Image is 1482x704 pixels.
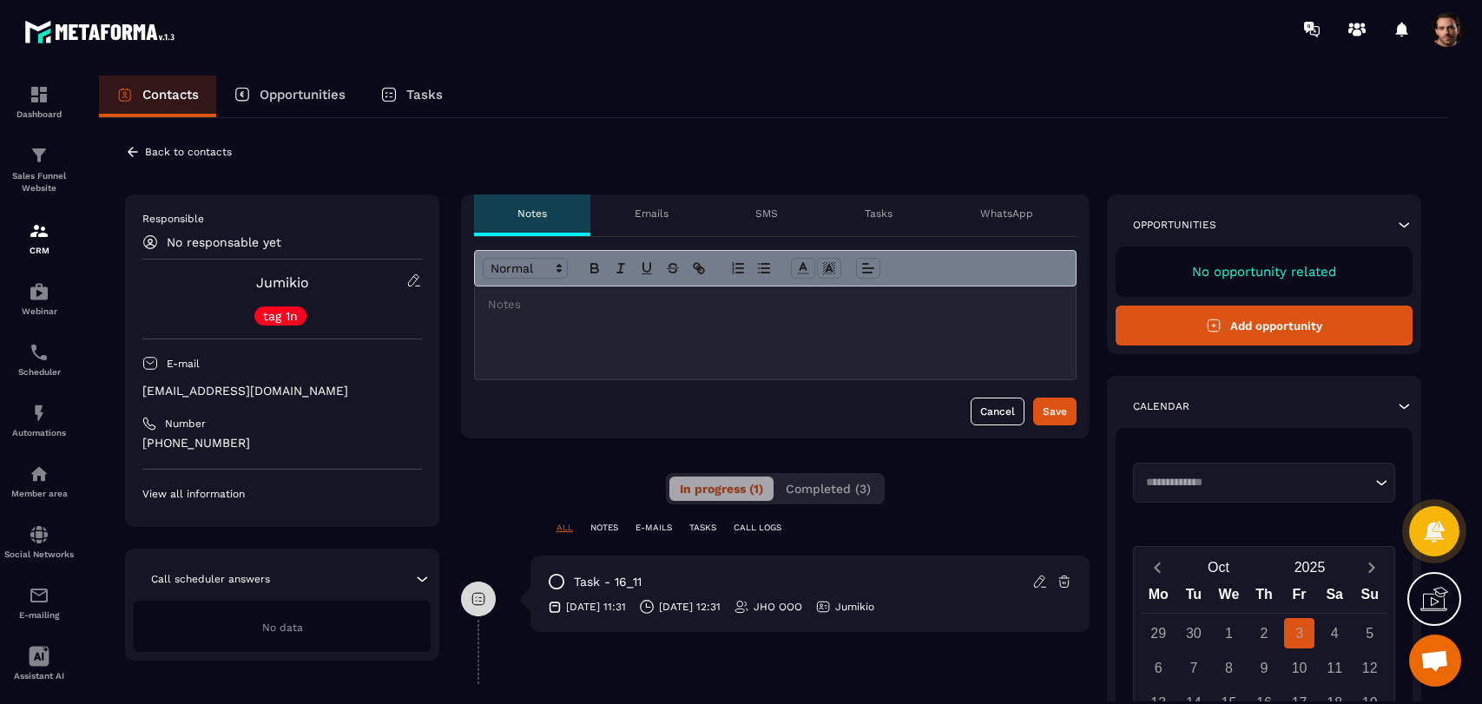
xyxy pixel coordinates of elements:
a: Tasks [363,76,460,117]
img: formation [29,145,49,166]
div: 2 [1249,618,1280,648]
div: 8 [1214,653,1244,683]
a: Jumikio [256,274,309,291]
p: ALL [557,522,573,534]
p: WhatsApp [980,207,1033,220]
p: Assistant AI [4,671,74,681]
a: formationformationDashboard [4,71,74,132]
div: We [1211,582,1247,613]
a: Assistant AI [4,633,74,694]
div: 4 [1320,618,1350,648]
div: 3 [1284,618,1314,648]
a: schedulerschedulerScheduler [4,329,74,390]
p: Dashboard [4,109,74,119]
div: 29 [1143,618,1174,648]
div: 1 [1214,618,1244,648]
div: Tu [1176,582,1212,613]
div: Fr [1281,582,1317,613]
p: E-mail [167,357,200,371]
p: [DATE] 12:31 [659,600,721,614]
a: automationsautomationsMember area [4,451,74,511]
p: Call scheduler answers [151,572,270,586]
div: Mở cuộc trò chuyện [1409,635,1461,687]
p: Notes [517,207,547,220]
div: Mo [1141,582,1176,613]
p: Member area [4,489,74,498]
p: Calendar [1133,399,1189,413]
p: CALL LOGS [734,522,781,534]
p: SMS [755,207,778,220]
div: 12 [1354,653,1385,683]
p: No opportunity related [1133,264,1395,280]
div: Search for option [1133,463,1395,503]
p: Webinar [4,306,74,316]
p: Back to contacts [145,146,232,158]
img: formation [29,84,49,105]
p: CRM [4,246,74,255]
p: Social Networks [4,549,74,559]
button: Cancel [971,398,1024,425]
p: Automations [4,428,74,438]
p: Tasks [406,87,443,102]
img: automations [29,281,49,302]
img: social-network [29,524,49,545]
p: Contacts [142,87,199,102]
button: Previous month [1141,556,1173,579]
a: Opportunities [216,76,363,117]
div: 7 [1178,653,1209,683]
input: Search for option [1140,474,1371,491]
button: Save [1033,398,1077,425]
a: formationformationCRM [4,207,74,268]
button: In progress (1) [669,477,774,501]
span: In progress (1) [680,482,763,496]
div: 11 [1320,653,1350,683]
p: Sales Funnel Website [4,170,74,194]
p: Opportunities [1133,218,1216,232]
img: automations [29,403,49,424]
p: Opportunities [260,87,346,102]
span: No data [262,622,303,634]
p: No responsable yet [167,235,281,249]
span: Completed (3) [786,482,871,496]
div: 6 [1143,653,1174,683]
img: email [29,585,49,606]
div: Save [1043,403,1067,420]
p: Tasks [865,207,892,220]
img: logo [24,16,181,48]
button: Open years overlay [1264,552,1355,582]
div: Su [1352,582,1387,613]
p: E-mailing [4,610,74,620]
p: tag 1n [263,310,298,322]
p: Emails [635,207,669,220]
p: Responsible [142,212,422,226]
p: task - 16_11 [574,574,642,590]
p: NOTES [590,522,618,534]
button: Next month [1355,556,1387,579]
button: Add opportunity [1116,306,1413,345]
a: automationsautomationsAutomations [4,390,74,451]
p: Jumikio [835,600,874,614]
p: View all information [142,487,422,501]
p: [DATE] 11:31 [566,600,626,614]
a: formationformationSales Funnel Website [4,132,74,207]
div: Sa [1317,582,1353,613]
a: social-networksocial-networkSocial Networks [4,511,74,572]
img: automations [29,464,49,484]
p: TASKS [689,522,716,534]
p: JHO OOO [754,600,802,614]
a: Contacts [99,76,216,117]
p: [EMAIL_ADDRESS][DOMAIN_NAME] [142,383,422,399]
div: 5 [1354,618,1385,648]
p: Number [165,417,206,431]
div: Th [1247,582,1282,613]
div: 9 [1249,653,1280,683]
p: Scheduler [4,367,74,377]
p: E-MAILS [636,522,672,534]
a: automationsautomationsWebinar [4,268,74,329]
img: formation [29,220,49,241]
button: Completed (3) [775,477,881,501]
button: Open months overlay [1173,552,1264,582]
a: emailemailE-mailing [4,572,74,633]
div: 30 [1178,618,1209,648]
p: [PHONE_NUMBER] [142,435,422,451]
